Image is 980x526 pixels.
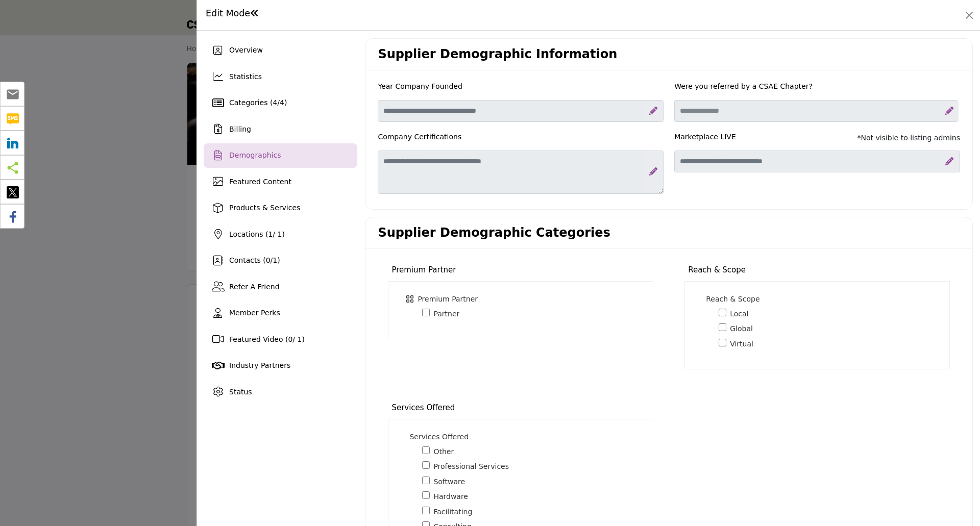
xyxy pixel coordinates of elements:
p: Reach & Scope [706,294,759,305]
select: Select Options [674,100,958,122]
h1: Edit Mode [206,8,259,19]
p: Premium Partner [418,294,478,305]
span: Global [730,323,753,334]
div: Toggle Category [408,308,641,320]
span: Statistics [229,72,262,81]
button: Close [962,8,976,22]
span: 0 [266,256,271,264]
input: Select Partner [422,309,430,316]
span: Professional Services [433,461,509,472]
span: 4 [273,98,277,107]
span: Hardware [433,491,468,502]
span: Software [433,477,465,487]
span: Categories ( / ) [229,98,287,107]
input: Select Virtual [719,339,726,346]
input: Select Global [719,323,726,331]
h3: Supplier Demographic Categories [378,226,610,240]
span: Facilitating [433,507,472,517]
span: Featured Content [229,178,291,186]
input: Select Software [422,477,430,484]
span: Solutions provided in more localized geographical areas [730,309,748,319]
span: Partner [433,309,459,319]
span: 4 [280,98,284,107]
div: Premium Partner [391,264,456,276]
span: 1 [268,230,273,238]
span: Refer A Friend [229,283,280,291]
span: Status [229,388,252,396]
span: Other [433,446,454,457]
span: 0 [288,335,292,343]
div: Services Offered [391,402,455,414]
span: Member Perks [229,309,280,317]
span: Locations ( / 1) [229,230,285,238]
span: Industry Partners [229,361,290,369]
div: Toggle Category [704,308,937,350]
input: Select Local [719,309,726,316]
span: Virtual [730,339,753,349]
span: Featured Video ( / 1) [229,335,305,343]
label: Year Company Founded [378,81,462,92]
input: Select Professional Services [422,461,430,469]
p: Services Offered [409,432,469,442]
label: Company Certifications [378,132,461,142]
span: Overview [229,46,263,54]
label: Marketplace LIVE [674,132,736,142]
span: *Not visible to listing admins [857,134,960,142]
label: Were you referred by a CSAE Chapter? [674,81,813,92]
span: Billing [229,125,251,133]
h2: Supplier Demographic Information [378,47,617,62]
input: Select Hardware [422,491,430,499]
input: Enter value for Year Company Founded [378,100,664,122]
span: Products & Services [229,204,300,212]
div: Reach & Scope [688,264,746,276]
input: Enter value for Marketplace LIVE [674,151,960,172]
span: Contacts ( / ) [229,256,280,264]
span: Demographics [229,151,281,159]
input: Select Facilitating [422,507,430,514]
textarea: Enter value for Company Certifications [378,151,664,194]
input: Select Other [422,446,430,454]
span: 1 [273,256,277,264]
